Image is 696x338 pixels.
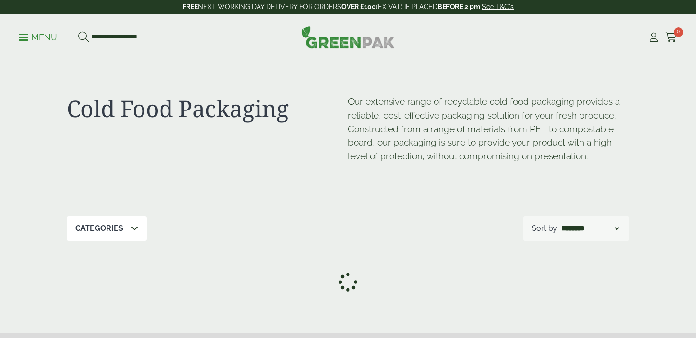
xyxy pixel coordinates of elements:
p: Sort by [532,223,557,234]
i: My Account [648,33,660,42]
p: Categories [75,223,123,234]
p: Menu [19,32,57,43]
a: See T&C's [482,3,514,10]
strong: BEFORE 2 pm [437,3,480,10]
p: Our extensive range of recyclable cold food packaging provides a reliable, cost-effective packagi... [348,95,629,163]
a: 0 [665,30,677,45]
select: Shop order [559,223,621,234]
h1: Cold Food Packaging [67,95,348,122]
img: GreenPak Supplies [301,26,395,48]
a: Menu [19,32,57,41]
strong: OVER £100 [341,3,376,10]
i: Cart [665,33,677,42]
span: 0 [674,27,683,37]
strong: FREE [182,3,198,10]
